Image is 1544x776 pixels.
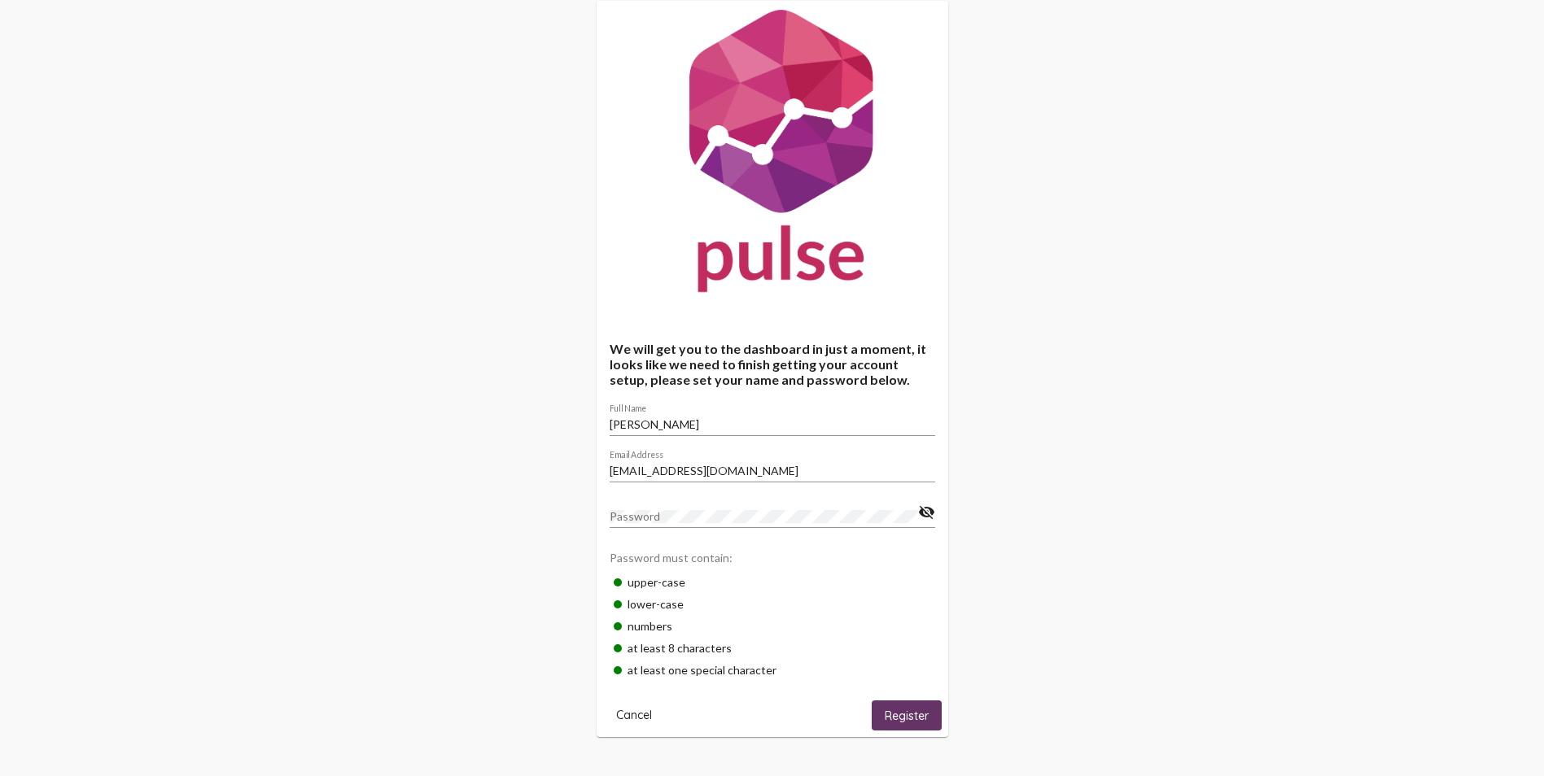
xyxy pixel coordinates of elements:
mat-icon: visibility_off [918,503,935,522]
h4: We will get you to the dashboard in just a moment, it looks like we need to finish getting your a... [610,341,935,387]
div: upper-case [610,571,935,593]
img: Pulse For Good Logo [597,1,948,308]
div: at least 8 characters [610,637,935,659]
div: at least one special character [610,659,935,681]
button: Register [872,700,942,730]
div: numbers [610,615,935,637]
div: lower-case [610,593,935,615]
span: Cancel [616,708,652,722]
div: Password must contain: [610,543,935,571]
span: Register [885,708,929,723]
button: Cancel [603,700,665,730]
